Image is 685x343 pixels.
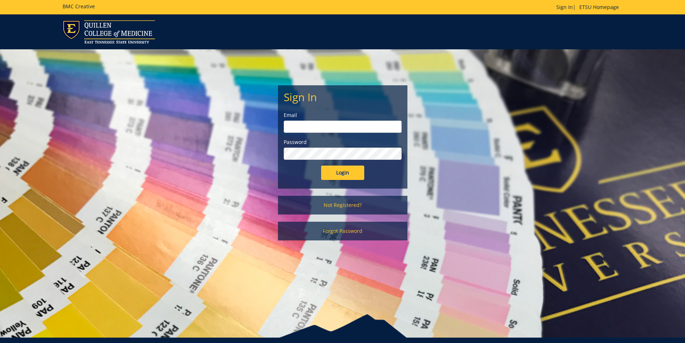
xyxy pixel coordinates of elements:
[63,20,155,44] img: ETSU logo
[576,4,622,10] a: ETSU Homepage
[284,112,402,119] label: Email
[321,166,364,180] input: Login
[278,222,407,240] a: Forgot Password
[556,4,622,11] p: |
[284,91,402,103] h2: Sign In
[278,196,407,215] a: Not Registered?
[556,4,573,10] a: Sign In
[284,139,402,146] label: Password
[63,4,95,9] h5: BMC Creative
